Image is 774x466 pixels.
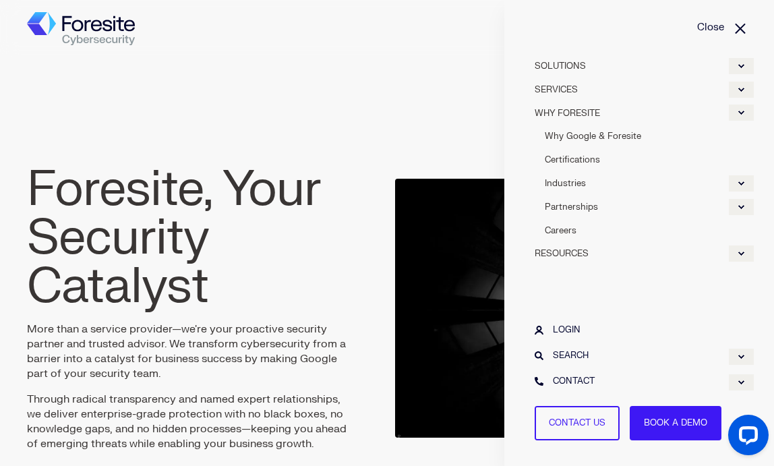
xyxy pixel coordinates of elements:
[27,165,352,311] h1: Foresite, Your Security Catalyst
[729,175,754,192] div: Expand Industries
[553,324,580,335] span: LOGIN
[729,374,754,390] div: Expand CONTACT
[553,350,589,361] span: SEARCH
[535,61,586,71] span: SOLUTIONS
[535,322,754,337] a: LOGIN
[525,20,754,35] a: Close Burger Menu
[729,82,754,98] div: Expand SERVICES
[717,409,774,466] iframe: LiveChat chat widget
[27,12,135,46] a: Back to Home
[395,179,774,438] img: A series of diminishing size hexagons with powerful connecting lines through each corner towards ...
[545,178,586,189] span: Industries
[27,392,352,451] p: Through radical transparency and named expert relationships, we deliver enterprise-grade protecti...
[729,349,754,365] div: Expand SEARCH
[729,58,754,74] div: Expand SOLUTIONS
[525,78,754,101] a: SERVICES
[535,248,589,259] span: RESOURCES
[545,225,576,236] span: Careers
[553,376,595,386] span: CONTACT
[630,406,721,440] a: Book a Demo
[27,12,135,46] img: Foresite logo, a hexagon shape of blues with a directional arrow to the right hand side, and the ...
[535,374,754,389] a: CONTACT Expand CONTACT
[729,199,754,215] div: Expand Partnerships
[535,348,754,363] a: SEARCH Expand SEARCH
[525,54,754,265] div: burger
[729,245,754,262] div: Expand RESOURCES
[535,406,620,440] a: Contact Us
[545,131,641,142] span: Why Google & Foresite
[545,154,600,165] span: Certifications
[545,202,598,212] span: Partnerships
[27,322,352,381] p: More than a service provider—we're your proactive security partner and trusted advisor. We transf...
[535,108,600,119] span: WHY FORESITE
[729,105,754,121] div: Expand WHY FORESITE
